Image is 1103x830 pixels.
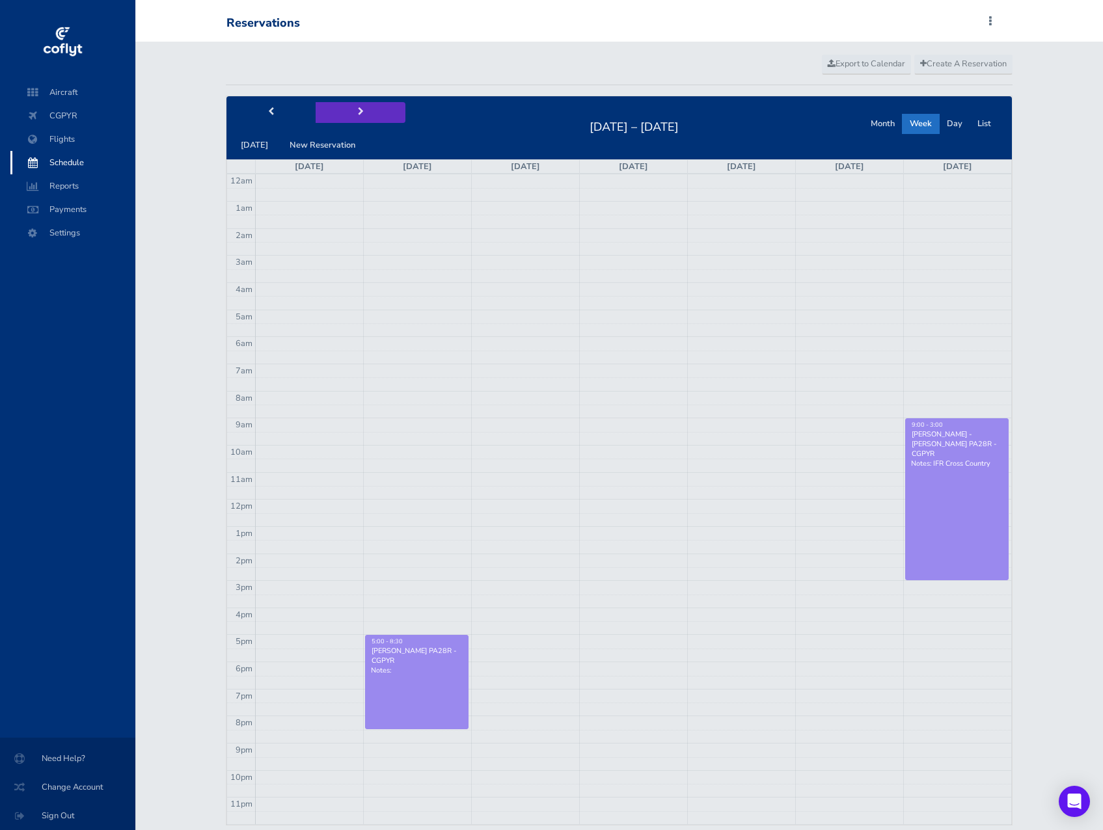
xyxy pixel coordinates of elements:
[727,161,756,172] a: [DATE]
[236,744,252,756] span: 9pm
[233,135,276,155] button: [DATE]
[822,55,911,74] a: Export to Calendar
[230,771,252,783] span: 10pm
[226,16,300,31] div: Reservations
[914,55,1013,74] a: Create A Reservation
[230,175,252,187] span: 12am
[230,500,252,512] span: 12pm
[1059,786,1090,817] div: Open Intercom Messenger
[236,582,252,593] span: 3pm
[970,114,999,134] button: List
[226,102,316,122] button: prev
[236,365,252,377] span: 7am
[236,636,252,647] span: 5pm
[582,116,687,135] h2: [DATE] – [DATE]
[236,338,252,349] span: 6am
[236,392,252,404] span: 8am
[619,161,648,172] a: [DATE]
[911,429,1003,459] div: [PERSON_NAME] - [PERSON_NAME] PA28R - CGPYR
[920,58,1007,70] span: Create A Reservation
[911,459,1003,468] p: Notes: IFR Cross Country
[295,161,324,172] a: [DATE]
[236,284,252,295] span: 4am
[236,690,252,702] span: 7pm
[939,114,970,134] button: Day
[23,104,122,127] span: CGPYR
[403,161,432,172] a: [DATE]
[236,419,252,431] span: 9am
[902,114,940,134] button: Week
[16,775,120,799] span: Change Account
[316,102,405,122] button: next
[236,609,252,621] span: 4pm
[371,665,463,675] p: Notes:
[236,256,252,268] span: 3am
[912,421,943,429] span: 9:00 - 3:00
[943,161,972,172] a: [DATE]
[23,198,122,221] span: Payments
[835,161,864,172] a: [DATE]
[16,804,120,827] span: Sign Out
[230,798,252,810] span: 11pm
[23,127,122,151] span: Flights
[236,311,252,323] span: 5am
[236,663,252,675] span: 6pm
[16,747,120,770] span: Need Help?
[236,528,252,539] span: 1pm
[230,446,252,458] span: 10am
[236,230,252,241] span: 2am
[41,23,84,62] img: coflyt logo
[236,555,252,567] span: 2pm
[863,114,903,134] button: Month
[23,221,122,245] span: Settings
[828,58,905,70] span: Export to Calendar
[23,81,122,104] span: Aircraft
[372,637,403,645] span: 5:00 - 8:30
[236,202,252,214] span: 1am
[23,151,122,174] span: Schedule
[230,474,252,485] span: 11am
[236,717,252,729] span: 8pm
[511,161,540,172] a: [DATE]
[282,135,363,155] button: New Reservation
[23,174,122,198] span: Reports
[371,646,463,665] div: [PERSON_NAME] PA28R - CGPYR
